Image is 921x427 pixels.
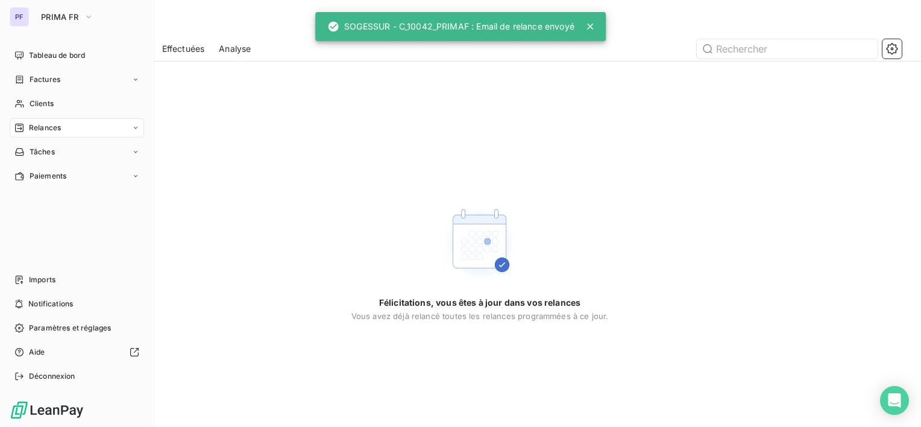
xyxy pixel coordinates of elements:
[441,205,518,282] img: Empty state
[29,323,111,334] span: Paramètres et réglages
[30,98,54,109] span: Clients
[28,299,73,309] span: Notifications
[10,400,84,420] img: Logo LeanPay
[29,274,55,285] span: Imports
[162,43,205,55] span: Effectuées
[10,7,29,27] div: PF
[29,371,75,382] span: Déconnexion
[30,171,66,182] span: Paiements
[30,147,55,157] span: Tâches
[41,12,79,22] span: PRIMA FR
[697,39,878,59] input: Rechercher
[29,50,85,61] span: Tableau de bord
[379,297,580,309] span: Félicitations, vous êtes à jour dans vos relances
[327,16,574,37] div: SOGESSUR - C_10042_PRIMAF : Email de relance envoyé
[10,343,144,362] a: Aide
[880,386,909,415] div: Open Intercom Messenger
[351,311,609,321] span: Vous avez déjà relancé toutes les relances programmées à ce jour.
[219,43,251,55] span: Analyse
[29,122,61,133] span: Relances
[30,74,60,85] span: Factures
[29,347,45,358] span: Aide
